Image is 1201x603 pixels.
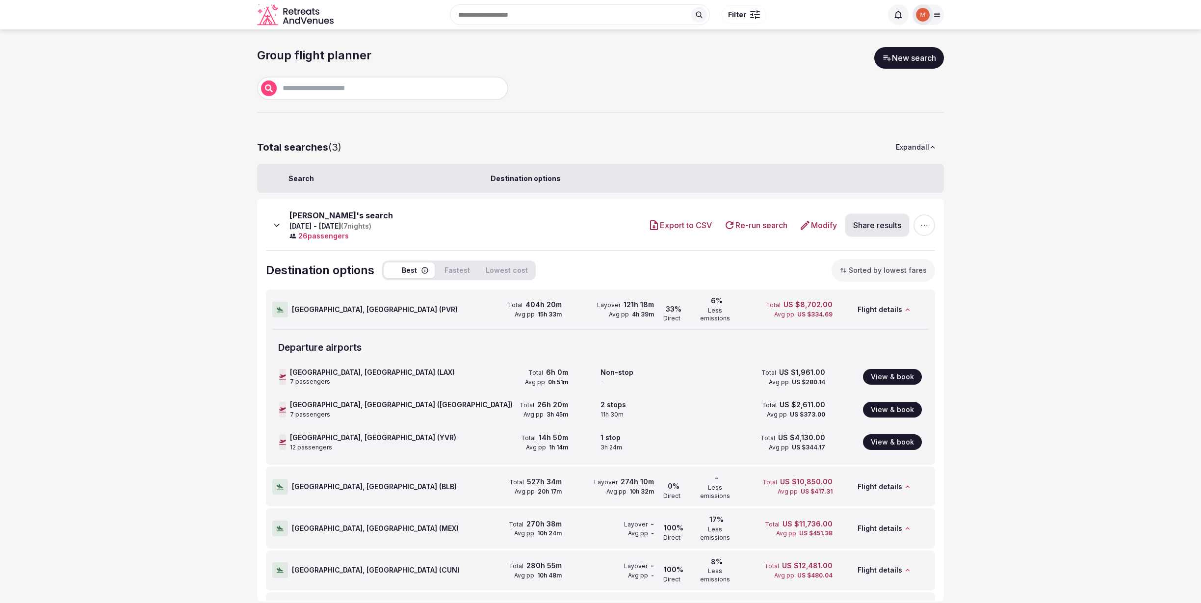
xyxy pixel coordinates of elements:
[528,369,543,377] span: Total
[693,525,737,542] span: Less emissions
[526,444,546,452] span: Avg pp
[780,477,833,487] span: US $10,850.00
[600,400,626,410] span: 2 stops
[292,305,458,315] span: [GEOGRAPHIC_DATA], [GEOGRAPHIC_DATA] ( PVR )
[836,290,929,329] div: Flight details
[874,47,944,69] a: New search
[832,259,935,282] button: Sorted by lowest fares
[621,477,654,487] span: 274h 10m
[863,402,922,418] button: View & book
[836,551,929,590] div: Flight details
[600,367,633,377] span: Non-stop
[628,572,648,580] span: Avg pp
[797,572,833,580] span: US $480.04
[514,572,534,580] span: Avg pp
[632,311,654,319] span: 4h 39m
[439,262,476,278] button: Fastest
[538,311,562,319] span: 15h 33m
[491,174,934,184] div: Destination options
[778,488,798,496] span: Avg pp
[526,561,562,571] span: 280h 55m
[776,529,796,538] span: Avg pp
[761,369,776,377] span: Total
[525,378,545,387] span: Avg pp
[693,567,737,584] span: Less emissions
[600,433,621,443] span: 1 stop
[272,336,929,361] div: Departure airport s
[508,301,522,310] span: Total
[480,262,534,278] button: Lowest cost
[538,488,562,496] span: 20h 17m
[783,300,833,310] span: US $8,702.00
[257,4,336,26] svg: Retreats and Venues company logo
[797,311,833,319] span: US $334.69
[509,562,523,571] span: Total
[624,562,648,571] span: Layover
[644,213,716,237] button: Export to CSV
[523,411,544,419] span: Avg pp
[257,47,371,69] h1: Group flight planner
[289,221,393,231] div: [DATE] - [DATE]
[728,10,746,20] span: Filter
[760,434,775,443] span: Total
[257,140,341,154] p: ( 3 )
[290,433,456,443] span: [GEOGRAPHIC_DATA], [GEOGRAPHIC_DATA] (YVR)
[547,411,568,419] span: 3h 45m
[548,378,568,387] span: 0h 51m
[769,444,789,452] span: Avg pp
[863,434,922,450] button: View & book
[664,565,683,575] span: 100%
[537,572,562,580] span: 10h 48m
[651,529,654,538] span: -
[863,369,922,385] button: View & book
[624,300,654,310] span: 121h 18m
[515,488,535,496] span: Avg pp
[609,311,629,319] span: Avg pp
[663,576,680,584] span: Direct
[766,301,781,310] span: Total
[711,296,723,306] span: 6%
[341,222,371,230] span: ( 7 nights)
[290,400,513,410] span: [GEOGRAPHIC_DATA], [GEOGRAPHIC_DATA] ([GEOGRAPHIC_DATA])
[663,492,680,500] span: Direct
[629,488,654,496] span: 10h 32m
[290,378,330,386] span: 7 passengers
[537,529,562,538] span: 10h 24m
[774,572,794,580] span: Avg pp
[509,521,523,529] span: Total
[526,519,562,529] span: 270h 38m
[836,467,929,506] div: Flight details
[527,477,562,487] span: 527h 34m
[790,411,825,419] span: US $373.00
[715,473,718,483] span: -
[782,561,833,571] span: US $12,481.00
[546,367,568,377] span: 6h 0m
[600,411,624,419] span: 11h 30m
[668,481,679,491] span: 0%
[722,5,766,24] button: Filter
[651,519,654,529] span: -
[799,529,833,538] span: US $451.38
[769,378,789,387] span: Avg pp
[651,561,654,571] span: -
[762,478,777,487] span: Total
[266,262,374,279] span: Destination option s
[663,315,680,323] span: Direct
[257,141,328,153] span: Total searches
[774,311,794,319] span: Avg pp
[693,484,737,500] span: Less emissions
[257,4,336,26] a: Visit the homepage
[765,521,780,529] span: Total
[836,509,929,548] div: Flight details
[549,444,568,452] span: 1h 14m
[783,519,833,529] span: US $11,736.00
[290,444,332,452] span: 12 passengers
[292,565,460,575] span: [GEOGRAPHIC_DATA], [GEOGRAPHIC_DATA] ( CUN )
[764,562,779,571] span: Total
[767,411,787,419] span: Avg pp
[795,213,841,237] a: Modify
[521,434,536,443] span: Total
[663,534,680,542] span: Direct
[520,401,534,410] span: Total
